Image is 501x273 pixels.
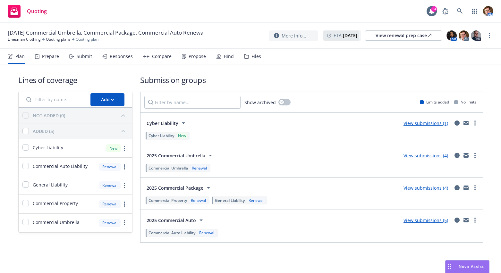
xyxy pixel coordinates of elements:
[77,54,92,59] div: Submit
[177,133,187,138] div: New
[189,54,206,59] div: Propose
[33,110,128,120] button: NOT ADDED (0)
[403,185,448,191] a: View submissions (4)
[76,37,98,42] span: Quoting plan
[462,119,470,127] a: mail
[106,144,121,152] div: New
[251,54,261,59] div: Files
[420,99,449,105] div: Limits added
[453,184,461,192] a: circleInformation
[459,264,484,269] span: Nova Assist
[282,32,306,39] span: More info...
[459,30,469,41] img: photo
[215,198,245,203] span: General Liability
[454,5,466,18] a: Search
[15,54,25,59] div: Plan
[99,219,121,227] div: Renewal
[8,29,205,37] span: [DATE] Commercial Umbrella, Commercial Package, Commercial Auto Renewal
[144,181,215,194] button: 2025 Commercial Package
[439,5,452,18] a: Report a Bug
[462,216,470,224] a: mail
[453,119,461,127] a: circleInformation
[486,32,493,39] a: more
[462,152,470,159] a: mail
[147,152,205,159] span: 2025 Commercial Umbrella
[446,30,457,41] img: photo
[90,93,124,106] button: Add
[27,9,47,14] span: Quoting
[99,200,121,208] div: Renewal
[140,75,483,85] h1: Submission groups
[483,6,493,16] img: photo
[33,126,128,136] button: ADDED (5)
[33,200,78,207] span: Commercial Property
[5,2,49,20] a: Quoting
[471,152,479,159] a: more
[152,54,172,59] div: Compare
[33,112,65,119] div: NOT ADDED (0)
[191,165,208,171] div: Renewal
[33,163,88,170] span: Commercial Auto Liability
[149,230,195,236] span: Commercial Auto Liability
[99,181,121,189] div: Renewal
[149,165,188,171] span: Commercial Umbrella
[42,54,59,59] div: Prepare
[149,198,187,203] span: Commercial Property
[453,216,461,224] a: circleInformation
[46,37,71,42] a: Quoting plans
[144,96,241,109] input: Filter by name...
[190,198,207,203] div: Renewal
[121,219,128,227] a: more
[454,99,476,105] div: No limits
[403,120,448,126] a: View submissions (1)
[198,230,216,236] div: Renewal
[121,163,128,171] a: more
[99,163,121,171] div: Renewal
[343,32,357,38] strong: [DATE]
[121,182,128,189] a: more
[33,219,80,226] span: Commercial Umbrella
[147,120,178,127] span: Cyber Liability
[147,217,196,224] span: 2025 Commercial Auto
[22,93,87,106] input: Filter by name...
[224,54,234,59] div: Bind
[471,119,479,127] a: more
[33,128,54,135] div: ADDED (5)
[403,153,448,159] a: View submissions (4)
[468,5,481,18] a: Switch app
[144,214,207,227] button: 2025 Commercial Auto
[147,185,203,191] span: 2025 Commercial Package
[144,117,190,129] button: Cyber Liability
[121,200,128,208] a: more
[33,181,68,188] span: General Liability
[33,144,63,151] span: Cyber Liability
[471,216,479,224] a: more
[431,6,437,12] div: 13
[376,31,431,40] div: View renewal prep case
[403,217,448,223] a: View submissions (5)
[101,94,114,106] div: Add
[18,75,132,85] h1: Lines of coverage
[471,184,479,192] a: more
[445,260,489,273] button: Nova Assist
[247,198,265,203] div: Renewal
[334,32,357,39] span: ETA :
[144,149,217,162] button: 2025 Commercial Umbrella
[149,133,174,138] span: Cyber Liability
[269,30,318,41] button: More info...
[446,261,454,273] div: Drag to move
[121,145,128,152] a: more
[244,99,276,106] span: Show archived
[453,152,461,159] a: circleInformation
[462,184,470,192] a: mail
[8,37,41,42] a: Linesman Clothing
[471,30,481,41] img: photo
[365,30,442,41] a: View renewal prep case
[110,54,133,59] div: Responses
